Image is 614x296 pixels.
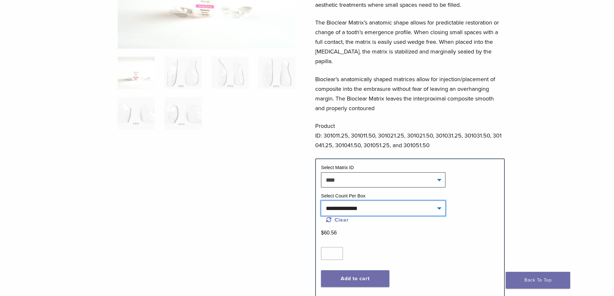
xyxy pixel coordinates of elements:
[506,272,570,289] a: Back To Top
[315,121,505,150] p: Product ID: 301011.25, 301011.50, 301021.25, 301021.50, 301031.25, 301031.50, 301041.25, 301041.5...
[321,270,389,287] button: Add to cart
[321,230,337,235] bdi: 60.56
[164,57,201,89] img: Original Anterior Matrix - A Series - Image 2
[118,97,155,129] img: Original Anterior Matrix - A Series - Image 5
[315,74,505,113] p: Bioclear’s anatomically shaped matrices allow for injection/placement of composite into the embra...
[315,18,505,66] p: The Bioclear Matrix’s anatomic shape allows for predictable restoration or change of a tooth’s em...
[164,97,201,129] img: Original Anterior Matrix - A Series - Image 6
[321,165,354,170] label: Select Matrix ID
[211,57,249,89] img: Original Anterior Matrix - A Series - Image 3
[321,193,365,198] label: Select Count Per Box
[118,57,155,89] img: Anterior-Original-A-Series-Matrices-324x324.jpg
[258,57,295,89] img: Original Anterior Matrix - A Series - Image 4
[326,217,349,223] a: Clear
[321,230,324,235] span: $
